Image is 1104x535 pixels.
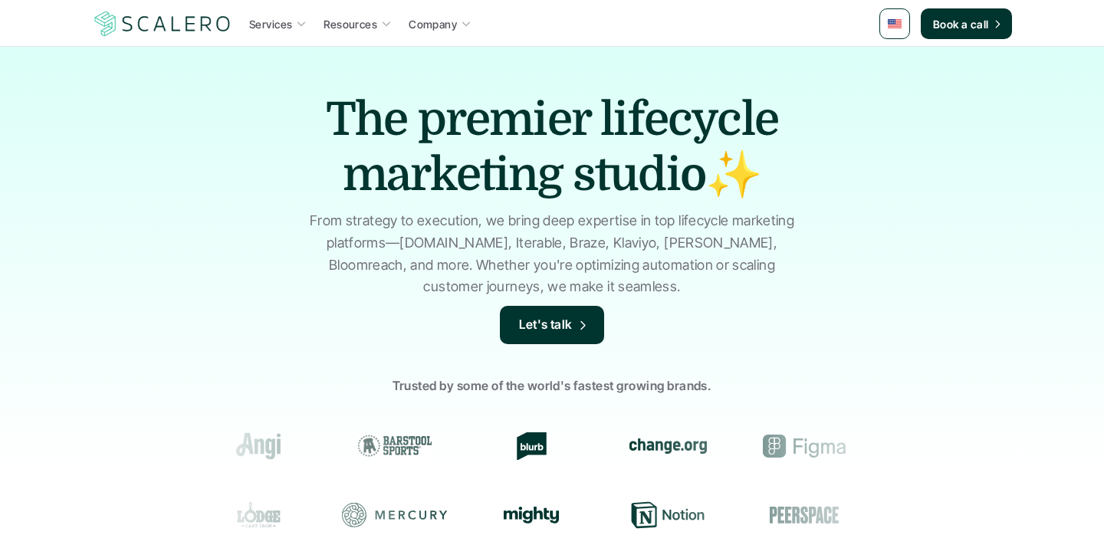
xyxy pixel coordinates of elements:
a: Scalero company logotype [92,10,233,38]
p: From strategy to execution, we bring deep expertise in top lifecycle marketing platforms—[DOMAIN_... [303,210,801,298]
a: Let's talk [500,306,604,344]
p: Let's talk [519,315,573,335]
p: Resources [324,16,377,32]
p: Company [409,16,457,32]
h1: The premier lifecycle marketing studio✨ [284,92,820,202]
p: Services [249,16,292,32]
p: Book a call [933,16,989,32]
img: Scalero company logotype [92,9,233,38]
a: Book a call [921,8,1012,39]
